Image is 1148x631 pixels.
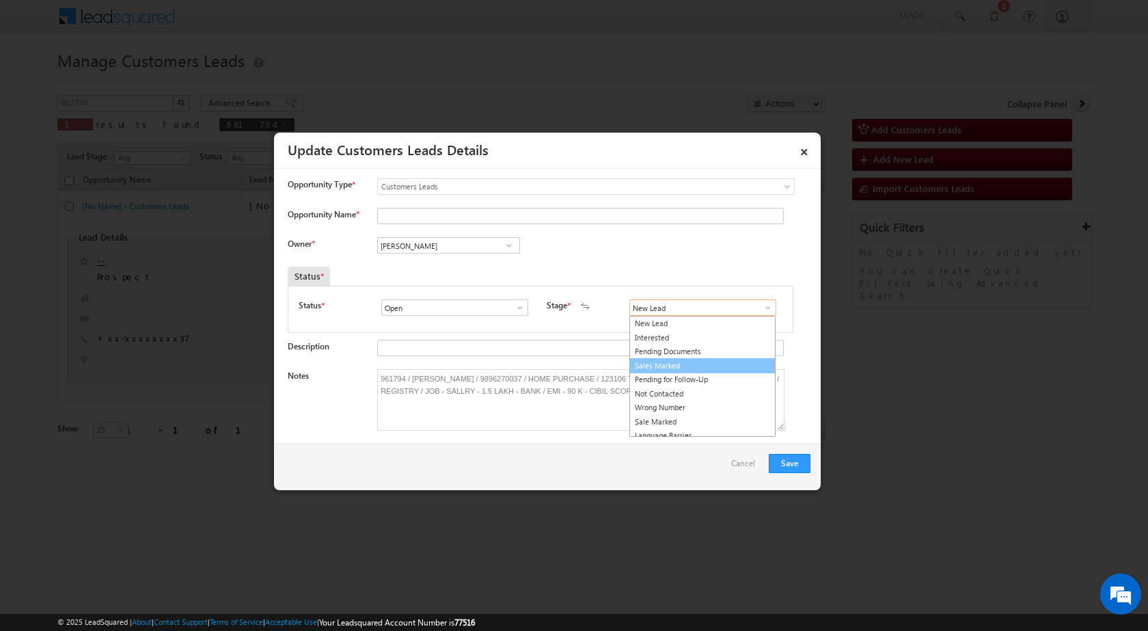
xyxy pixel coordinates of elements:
[731,454,762,480] a: Cancel
[186,421,248,440] em: Start Chat
[23,72,57,90] img: d_60004797649_company_0_60004797649
[630,331,775,345] a: Interested
[18,126,249,410] textarea: Type your message and hit 'Enter'
[377,237,520,254] input: Type to Search
[630,401,775,415] a: Wrong Number
[288,341,329,351] label: Description
[629,299,776,316] input: Type to Search
[454,617,475,628] span: 77516
[756,301,773,314] a: Show All Items
[630,345,775,359] a: Pending Documents
[630,317,775,331] a: New Lead
[630,429,775,443] a: Language Barrier
[224,7,257,40] div: Minimize live chat window
[508,301,525,314] a: Show All Items
[288,267,330,286] div: Status
[630,387,775,401] a: Not Contacted
[288,209,359,219] label: Opportunity Name
[210,617,263,626] a: Terms of Service
[288,239,314,249] label: Owner
[57,616,475,629] span: © 2025 LeadSquared | | | | |
[299,299,321,312] label: Status
[378,180,739,193] span: Customers Leads
[629,358,776,374] a: Sales Marked
[288,139,489,159] a: Update Customers Leads Details
[769,454,810,473] button: Save
[71,72,230,90] div: Chat with us now
[500,239,517,252] a: Show All Items
[132,617,152,626] a: About
[154,617,208,626] a: Contact Support
[319,617,475,628] span: Your Leadsquared Account Number is
[630,415,775,429] a: Sale Marked
[377,178,795,195] a: Customers Leads
[547,299,567,312] label: Stage
[630,373,775,387] a: Pending for Follow-Up
[288,178,352,191] span: Opportunity Type
[265,617,317,626] a: Acceptable Use
[381,299,528,316] input: Type to Search
[793,137,816,161] a: ×
[288,371,309,381] label: Notes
